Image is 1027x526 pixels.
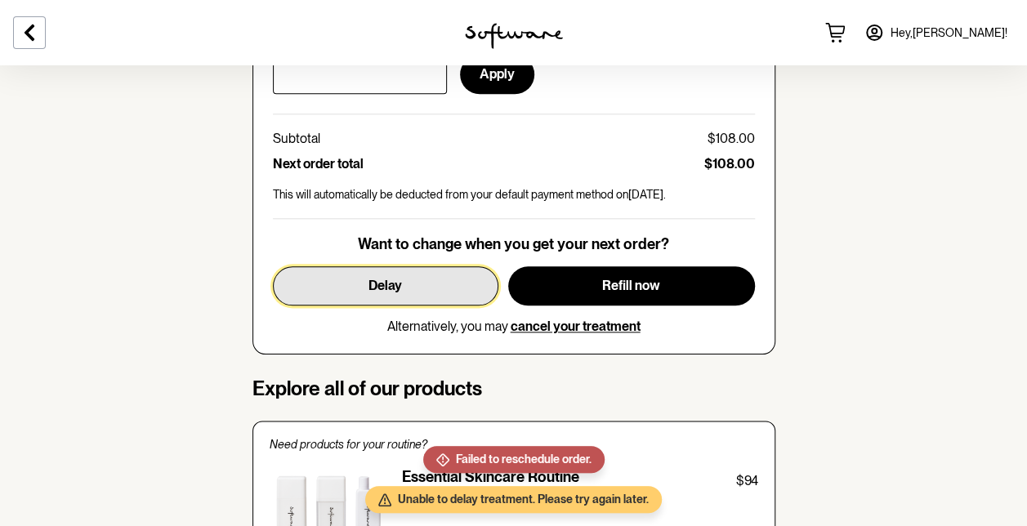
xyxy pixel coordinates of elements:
p: Alternatively, you may [387,319,641,334]
p: This will automatically be deducted from your default payment method on [DATE] . [273,188,755,202]
p: Essential Skincare Routine [402,468,579,491]
img: software logo [465,23,563,49]
p: Subtotal [273,131,320,146]
p: Want to change when you get your next order? [358,235,669,253]
p: $108.00 [708,131,755,146]
button: cancel your treatment [511,319,641,334]
button: Refill now [508,266,755,305]
span: Hey, [PERSON_NAME] ! [891,26,1007,40]
a: Hey,[PERSON_NAME]! [855,13,1017,52]
p: $108.00 [704,156,755,172]
p: Learn more [402,494,467,510]
span: Delay [368,278,402,293]
p: Need products for your routine? [270,438,758,452]
p: $94 [736,471,758,491]
button: Learn more [402,491,467,513]
p: Next order total [273,156,364,172]
button: Delay [273,266,498,305]
h4: Explore all of our products [252,377,775,401]
span: Refill now [602,278,660,293]
button: Apply [460,55,534,94]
